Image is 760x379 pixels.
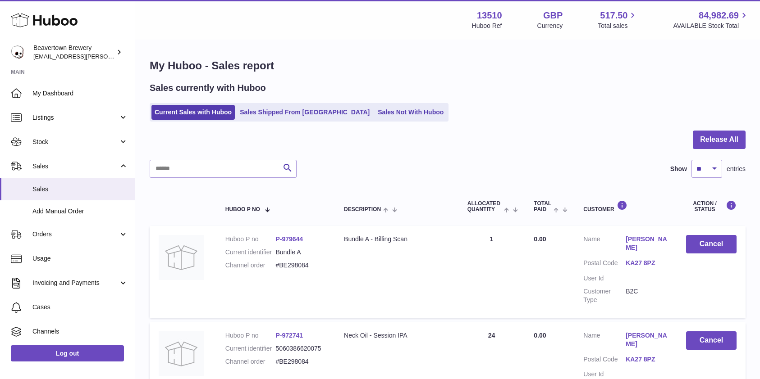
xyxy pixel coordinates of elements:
[626,235,668,252] a: [PERSON_NAME]
[225,235,276,244] dt: Huboo P no
[534,235,546,243] span: 0.00
[11,45,24,59] img: kit.lowe@beavertownbrewery.co.uk
[583,331,626,351] dt: Name
[225,331,276,340] dt: Huboo P no
[32,113,119,122] span: Listings
[33,44,114,61] div: Beavertown Brewery
[225,207,260,212] span: Huboo P no
[727,165,746,173] span: entries
[583,370,626,379] dt: User Id
[159,235,204,280] img: no-photo.jpg
[275,248,326,257] dd: Bundle A
[583,259,626,270] dt: Postal Code
[225,261,276,270] dt: Channel order
[150,59,746,73] h1: My Huboo - Sales report
[225,357,276,366] dt: Channel order
[225,248,276,257] dt: Current identifier
[275,357,326,366] dd: #BE298084
[477,9,502,22] strong: 13510
[598,22,638,30] span: Total sales
[626,259,668,267] a: KA27 8PZ
[693,131,746,149] button: Release All
[159,331,204,376] img: no-photo.jpg
[534,201,551,212] span: Total paid
[32,207,128,216] span: Add Manual Order
[275,261,326,270] dd: #BE298084
[344,235,449,244] div: Bundle A - Billing Scan
[32,279,119,287] span: Invoicing and Payments
[543,9,563,22] strong: GBP
[467,201,502,212] span: ALLOCATED Quantity
[686,331,737,350] button: Cancel
[32,162,119,171] span: Sales
[32,89,128,98] span: My Dashboard
[275,235,303,243] a: P-979644
[150,82,266,94] h2: Sales currently with Huboo
[32,254,128,263] span: Usage
[598,9,638,30] a: 517.50 Total sales
[458,226,525,317] td: 1
[32,230,119,239] span: Orders
[673,22,749,30] span: AVAILABLE Stock Total
[33,53,181,60] span: [EMAIL_ADDRESS][PERSON_NAME][DOMAIN_NAME]
[151,105,235,120] a: Current Sales with Huboo
[699,9,739,22] span: 84,982.69
[686,200,737,212] div: Action / Status
[225,344,276,353] dt: Current identifier
[583,274,626,283] dt: User Id
[626,287,668,304] dd: B2C
[275,344,326,353] dd: 5060386620075
[534,332,546,339] span: 0.00
[472,22,502,30] div: Huboo Ref
[626,355,668,364] a: KA27 8PZ
[583,355,626,366] dt: Postal Code
[375,105,447,120] a: Sales Not With Huboo
[537,22,563,30] div: Currency
[11,345,124,361] a: Log out
[344,331,449,340] div: Neck Oil - Session IPA
[237,105,373,120] a: Sales Shipped From [GEOGRAPHIC_DATA]
[583,235,626,254] dt: Name
[673,9,749,30] a: 84,982.69 AVAILABLE Stock Total
[344,207,381,212] span: Description
[275,332,303,339] a: P-972741
[600,9,627,22] span: 517.50
[686,235,737,253] button: Cancel
[583,287,626,304] dt: Customer Type
[32,138,119,146] span: Stock
[32,185,128,194] span: Sales
[32,327,128,336] span: Channels
[583,200,668,212] div: Customer
[32,303,128,311] span: Cases
[626,331,668,348] a: [PERSON_NAME]
[670,165,687,173] label: Show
